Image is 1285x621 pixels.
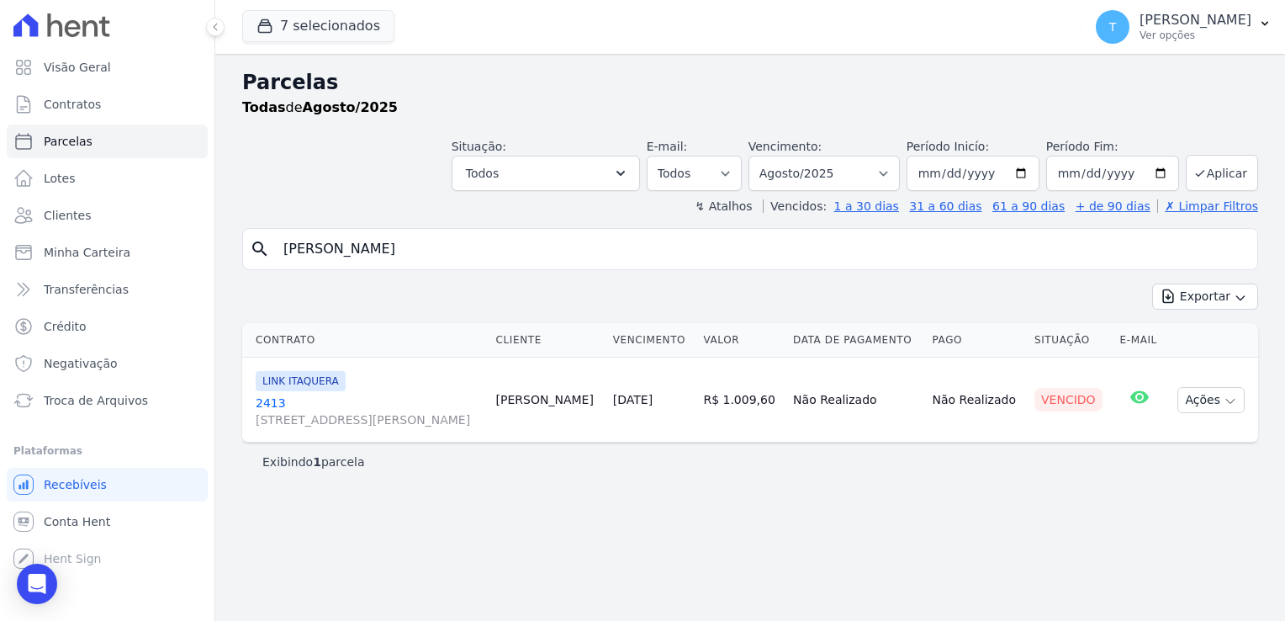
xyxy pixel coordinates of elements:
[7,88,208,121] a: Contratos
[242,99,286,115] strong: Todas
[44,244,130,261] span: Minha Carteira
[17,564,57,604] div: Open Intercom Messenger
[44,170,76,187] span: Lotes
[696,323,786,358] th: Valor
[925,358,1028,443] td: Não Realizado
[242,67,1258,98] h2: Parcelas
[256,371,346,391] span: LINK ITAQUERA
[7,505,208,539] a: Conta Hent
[7,162,208,195] a: Lotes
[1140,12,1251,29] p: [PERSON_NAME]
[786,358,925,443] td: Não Realizado
[256,411,483,428] span: [STREET_ADDRESS][PERSON_NAME]
[44,133,93,150] span: Parcelas
[273,232,1251,266] input: Buscar por nome do lote ou do cliente
[242,10,394,42] button: 7 selecionados
[466,163,499,183] span: Todos
[1109,21,1117,33] span: T
[313,455,321,469] b: 1
[303,99,398,115] strong: Agosto/2025
[1034,388,1103,411] div: Vencido
[7,199,208,232] a: Clientes
[242,323,489,358] th: Contrato
[613,393,653,406] a: [DATE]
[489,323,606,358] th: Cliente
[489,358,606,443] td: [PERSON_NAME]
[1113,323,1166,358] th: E-mail
[909,199,981,213] a: 31 a 60 dias
[452,140,506,153] label: Situação:
[1140,29,1251,42] p: Ver opções
[7,50,208,84] a: Visão Geral
[242,98,398,118] p: de
[7,125,208,158] a: Parcelas
[1028,323,1113,358] th: Situação
[44,513,110,530] span: Conta Hent
[1082,3,1285,50] button: T [PERSON_NAME] Ver opções
[452,156,640,191] button: Todos
[44,96,101,113] span: Contratos
[250,239,270,259] i: search
[44,281,129,298] span: Transferências
[907,140,989,153] label: Período Inicío:
[7,384,208,417] a: Troca de Arquivos
[1076,199,1150,213] a: + de 90 dias
[13,441,201,461] div: Plataformas
[44,207,91,224] span: Clientes
[647,140,688,153] label: E-mail:
[7,273,208,306] a: Transferências
[992,199,1065,213] a: 61 a 90 dias
[695,199,752,213] label: ↯ Atalhos
[748,140,822,153] label: Vencimento:
[7,347,208,380] a: Negativação
[1046,138,1179,156] label: Período Fim:
[44,59,111,76] span: Visão Geral
[763,199,827,213] label: Vencidos:
[1186,155,1258,191] button: Aplicar
[925,323,1028,358] th: Pago
[44,476,107,493] span: Recebíveis
[786,323,925,358] th: Data de Pagamento
[44,392,148,409] span: Troca de Arquivos
[7,310,208,343] a: Crédito
[1177,387,1245,413] button: Ações
[256,395,483,428] a: 2413[STREET_ADDRESS][PERSON_NAME]
[606,323,697,358] th: Vencimento
[7,468,208,502] a: Recebíveis
[1157,199,1258,213] a: ✗ Limpar Filtros
[1152,284,1258,310] button: Exportar
[696,358,786,443] td: R$ 1.009,60
[7,236,208,269] a: Minha Carteira
[834,199,899,213] a: 1 a 30 dias
[44,318,87,335] span: Crédito
[44,355,118,372] span: Negativação
[262,454,365,470] p: Exibindo parcela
